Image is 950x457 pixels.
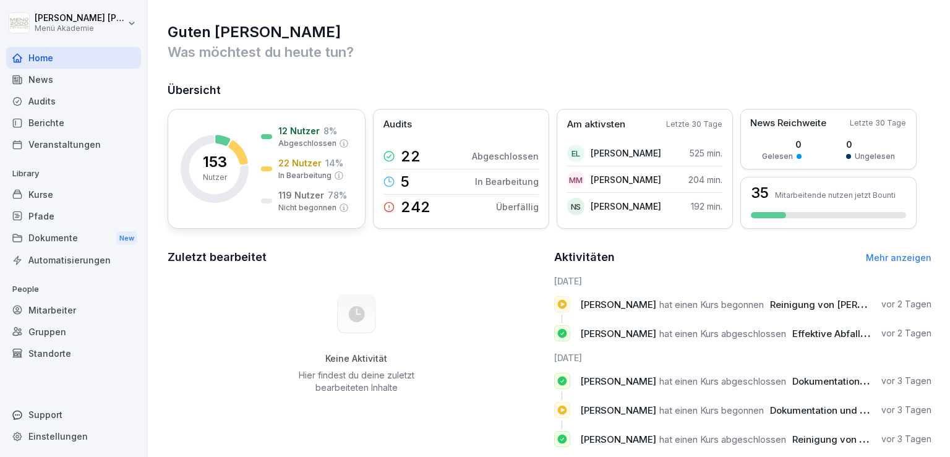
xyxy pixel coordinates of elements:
[6,69,141,90] a: News
[554,275,932,288] h6: [DATE]
[383,117,412,132] p: Audits
[6,343,141,364] a: Standorte
[6,249,141,271] a: Automatisierungen
[580,375,656,387] span: [PERSON_NAME]
[278,170,332,181] p: In Bearbeitung
[6,404,141,425] div: Support
[659,375,786,387] span: hat einen Kurs abgeschlossen
[6,184,141,205] a: Kurse
[659,404,764,416] span: hat einen Kurs begonnen
[775,190,896,200] p: Mitarbeitende nutzen jetzt Bounti
[278,138,336,149] p: Abgeschlossen
[750,116,826,130] p: News Reichweite
[6,112,141,134] a: Berichte
[567,198,584,215] div: NS
[762,138,802,151] p: 0
[659,299,764,310] span: hat einen Kurs begonnen
[554,351,932,364] h6: [DATE]
[855,151,895,162] p: Ungelesen
[168,42,931,62] p: Was möchtest du heute tun?
[567,171,584,189] div: MM
[35,24,125,33] p: Menü Akademie
[6,164,141,184] p: Library
[846,138,895,151] p: 0
[591,147,661,160] p: [PERSON_NAME]
[35,13,125,23] p: [PERSON_NAME] [PERSON_NAME]
[6,299,141,321] a: Mitarbeiter
[554,249,615,266] h2: Aktivitäten
[472,150,539,163] p: Abgeschlossen
[475,175,539,188] p: In Bearbeitung
[762,151,793,162] p: Gelesen
[6,90,141,112] a: Audits
[666,119,722,130] p: Letzte 30 Tage
[881,404,931,416] p: vor 3 Tagen
[168,22,931,42] h1: Guten [PERSON_NAME]
[6,280,141,299] p: People
[323,124,337,137] p: 8 %
[580,328,656,340] span: [PERSON_NAME]
[278,202,336,213] p: Nicht begonnen
[6,321,141,343] a: Gruppen
[6,227,141,250] div: Dokumente
[6,425,141,447] a: Einstellungen
[580,404,656,416] span: [PERSON_NAME]
[688,173,722,186] p: 204 min.
[6,227,141,250] a: DokumenteNew
[567,145,584,162] div: EL
[278,124,320,137] p: 12 Nutzer
[881,327,931,340] p: vor 2 Tagen
[168,249,546,266] h2: Zuletzt bearbeitet
[751,186,769,200] h3: 35
[691,200,722,213] p: 192 min.
[567,117,625,132] p: Am aktivsten
[881,433,931,445] p: vor 3 Tagen
[203,172,227,183] p: Nutzer
[659,328,786,340] span: hat einen Kurs abgeschlossen
[591,200,661,213] p: [PERSON_NAME]
[278,156,322,169] p: 22 Nutzer
[278,189,324,202] p: 119 Nutzer
[6,47,141,69] a: Home
[580,434,656,445] span: [PERSON_NAME]
[659,434,786,445] span: hat einen Kurs abgeschlossen
[496,200,539,213] p: Überfällig
[325,156,343,169] p: 14 %
[881,375,931,387] p: vor 3 Tagen
[866,252,931,263] a: Mehr anzeigen
[401,174,409,189] p: 5
[168,82,931,99] h2: Übersicht
[328,189,347,202] p: 78 %
[401,149,421,164] p: 22
[591,173,661,186] p: [PERSON_NAME]
[6,205,141,227] a: Pfade
[401,200,430,215] p: 242
[881,298,931,310] p: vor 2 Tagen
[850,117,906,129] p: Letzte 30 Tage
[6,134,141,155] a: Veranstaltungen
[580,299,656,310] span: [PERSON_NAME]
[116,231,137,246] div: New
[294,369,419,394] p: Hier findest du deine zuletzt bearbeiteten Inhalte
[203,155,227,169] p: 153
[294,353,419,364] h5: Keine Aktivität
[690,147,722,160] p: 525 min.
